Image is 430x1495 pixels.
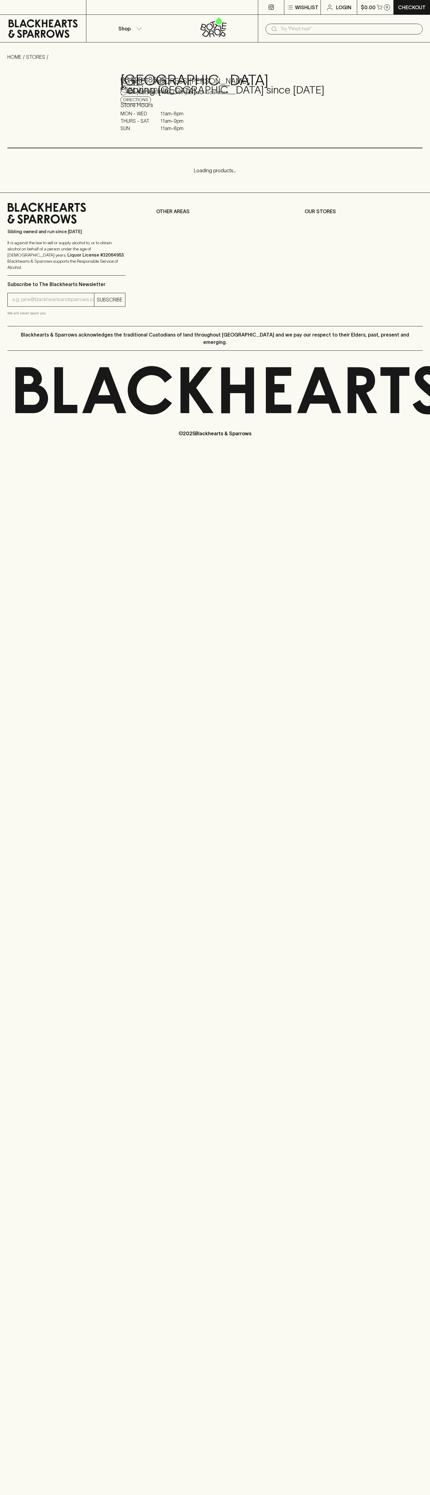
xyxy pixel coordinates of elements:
[12,295,94,305] input: e.g. jane@blackheartsandsparrows.com.au
[7,310,125,316] p: We will never spam you
[6,167,424,174] p: Loading products...
[94,293,125,306] button: SUBSCRIBE
[97,296,123,303] p: SUBSCRIBE
[86,15,172,42] button: Shop
[7,54,22,60] a: HOME
[7,229,125,235] p: Sibling owned and run since [DATE]
[26,54,45,60] a: STORES
[295,4,318,11] p: Wishlist
[280,24,418,34] input: Try "Pinot noir"
[86,4,92,11] p: ⠀
[156,208,274,215] p: OTHER AREAS
[7,240,125,270] p: It is against the law to sell or supply alcohol to, or to obtain alcohol on behalf of a person un...
[398,4,426,11] p: Checkout
[7,281,125,288] p: Subscribe to The Blackhearts Newsletter
[67,253,124,257] strong: Liquor License #32064953
[118,25,131,32] p: Shop
[361,4,376,11] p: $0.00
[386,6,388,9] p: 0
[336,4,351,11] p: Login
[12,331,418,346] p: Blackhearts & Sparrows acknowledges the traditional Custodians of land throughout [GEOGRAPHIC_DAT...
[305,208,423,215] p: OUR STORES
